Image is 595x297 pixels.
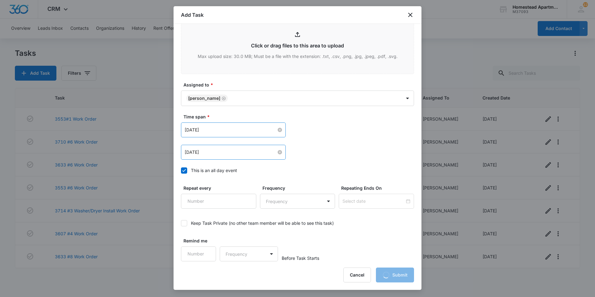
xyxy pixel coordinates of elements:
span: close-circle [278,150,282,154]
span: close-circle [278,128,282,132]
h1: Add Task [181,11,204,19]
label: Frequency [262,185,338,191]
input: Number [181,194,256,209]
button: Cancel [343,268,371,282]
label: Assigned to [183,82,416,88]
span: Before Task Starts [282,255,319,261]
input: Sep 12, 2025 [185,126,276,133]
div: This is an all day event [191,167,237,174]
div: Keep Task Private (no other team member will be able to see this task) [191,220,334,226]
label: Time span [183,113,416,120]
input: Number [181,246,216,261]
label: Repeating Ends On [341,185,416,191]
label: Remind me [183,237,218,244]
label: Repeat every [183,185,259,191]
input: Select date [342,198,405,205]
div: Remove Richard Delong [220,96,226,100]
div: [PERSON_NAME] [188,96,220,100]
button: close [407,11,414,19]
input: Sep 15, 2025 [185,149,276,156]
